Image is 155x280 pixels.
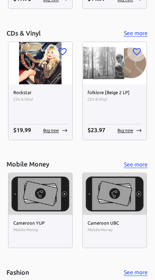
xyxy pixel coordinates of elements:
h6: folklore [Beige 2 LP] [88,89,142,97]
h6: Cameroon UBC [88,220,142,227]
p: Buy now [43,127,59,133]
span: $ 19.99 [13,127,31,133]
button: See more [123,160,149,170]
span: Mobile Money [88,227,142,233]
h6: Cameroon YUP [13,220,67,227]
h5: Mobile Money [6,160,49,168]
span: CDs & Vinyl [13,96,67,103]
span: CDs & Vinyl [88,96,142,103]
p: Buy now [117,127,133,133]
button: See more [123,28,149,38]
h5: CDs & Vinyl [6,29,41,38]
button: See more [123,267,149,278]
span: $ 23.97 [88,127,105,133]
img: Rockstar image [8,42,72,84]
h6: Rockstar [13,89,67,97]
h5: Fashion [6,268,29,277]
img: Cameroon YUP image [8,173,72,215]
img: Cameroon UBC image [83,173,147,215]
img: folklore [Beige 2 LP] image [83,42,147,84]
span: Mobile Money [13,227,67,233]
